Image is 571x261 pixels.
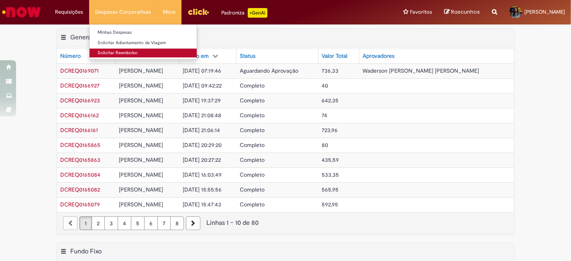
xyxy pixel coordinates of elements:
[60,156,100,163] a: Abrir Registro: DCREQ0165863
[60,82,100,89] a: Abrir Registro: DCREQ0166927
[60,141,100,149] span: DCREQ0165865
[170,216,184,230] a: Página 8
[131,216,145,230] a: Página 5
[60,171,100,178] a: Abrir Registro: DCREQ0165084
[119,97,163,104] span: [PERSON_NAME]
[444,8,480,16] a: Rascunhos
[240,171,265,178] span: Completo
[183,141,222,149] span: [DATE] 20:29:20
[183,186,222,193] span: [DATE] 15:55:56
[240,126,265,134] span: Completo
[119,186,163,193] span: [PERSON_NAME]
[60,247,67,258] button: Fundo Fixo Menu de contexto
[144,216,158,230] a: Página 6
[451,8,480,16] span: Rascunhos
[221,8,267,18] div: Padroniza
[60,126,98,134] a: Abrir Registro: DCREQ0166161
[322,52,347,60] div: Valor Total
[95,8,151,16] span: Despesas Corporativas
[60,201,100,208] span: DCREQ0165079
[1,4,42,20] img: ServiceNow
[183,112,221,119] span: [DATE] 21:08:48
[89,24,197,60] ul: Despesas Corporativas
[60,33,67,44] button: General Refund Menu de contexto
[322,186,339,193] span: 565,95
[60,112,99,119] span: DCREQ0166162
[90,28,197,37] a: Minhas Despesas
[363,67,479,74] span: Waderson [PERSON_NAME] [PERSON_NAME]
[60,156,100,163] span: DCREQ0165863
[60,201,100,208] a: Abrir Registro: DCREQ0165079
[60,97,100,104] a: Abrir Registro: DCREQ0166923
[240,97,265,104] span: Completo
[60,67,99,74] a: Abrir Registro: DCREQ0169071
[70,247,102,255] h2: Fundo Fixo
[188,6,209,18] img: click_logo_yellow_360x200.png
[240,52,255,60] div: Status
[119,171,163,178] span: [PERSON_NAME]
[119,82,163,89] span: [PERSON_NAME]
[60,112,99,119] a: Abrir Registro: DCREQ0166162
[60,67,99,74] span: DCREQ0169071
[119,141,163,149] span: [PERSON_NAME]
[183,156,221,163] span: [DATE] 20:27:22
[183,82,222,89] span: [DATE] 09:42:22
[60,97,100,104] span: DCREQ0166923
[92,216,105,230] a: Página 2
[119,201,163,208] span: [PERSON_NAME]
[183,67,221,74] span: [DATE] 07:19:46
[157,216,171,230] a: Página 7
[119,126,163,134] span: [PERSON_NAME]
[322,97,339,104] span: 642,35
[60,141,100,149] a: Abrir Registro: DCREQ0165865
[57,212,514,234] nav: paginação
[240,112,265,119] span: Completo
[322,112,327,119] span: 74
[60,82,100,89] span: DCREQ0166927
[60,52,81,60] div: Número
[240,82,265,89] span: Completo
[322,201,338,208] span: 592,95
[55,8,83,16] span: Requisições
[183,126,220,134] span: [DATE] 21:06:14
[119,156,163,163] span: [PERSON_NAME]
[410,8,432,16] span: Favoritos
[90,39,197,47] a: Solicitar Adiantamento de Viagem
[80,216,92,230] a: Página 1
[60,186,100,193] a: Abrir Registro: DCREQ0165082
[248,8,267,18] p: +GenAi
[524,8,565,15] span: [PERSON_NAME]
[322,171,339,178] span: 533,35
[322,126,338,134] span: 723,96
[63,218,508,228] div: Linhas 1 − 10 de 80
[240,156,265,163] span: Completo
[186,216,200,230] a: Próxima página
[119,67,163,74] span: [PERSON_NAME]
[118,216,131,230] a: Página 4
[363,52,394,60] div: Aprovadores
[183,201,221,208] span: [DATE] 15:47:43
[322,67,339,74] span: 736,33
[60,126,98,134] span: DCREQ0166161
[322,82,328,89] span: 40
[240,141,265,149] span: Completo
[104,216,118,230] a: Página 3
[60,171,100,178] span: DCREQ0165084
[119,112,163,119] span: [PERSON_NAME]
[70,33,115,41] h2: General Refund
[322,156,339,163] span: 435,59
[240,186,265,193] span: Completo
[240,67,298,74] span: Aguardando Aprovação
[90,49,197,57] a: Solicitar Reembolso
[163,8,175,16] span: More
[240,201,265,208] span: Completo
[60,186,100,193] span: DCREQ0165082
[183,97,221,104] span: [DATE] 19:37:29
[322,141,328,149] span: 80
[183,171,222,178] span: [DATE] 16:03:49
